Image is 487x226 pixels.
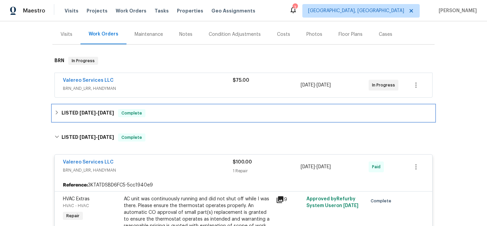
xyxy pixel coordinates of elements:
[79,135,114,140] span: -
[63,85,233,92] span: BRN_AND_LRR, HANDYMAN
[211,7,255,14] span: Geo Assignments
[301,82,331,89] span: -
[317,165,331,169] span: [DATE]
[64,212,82,219] span: Repair
[116,7,146,14] span: Work Orders
[306,31,322,38] div: Photos
[233,78,249,83] span: $75.00
[179,31,192,38] div: Notes
[79,135,96,140] span: [DATE]
[63,182,88,189] b: Reference:
[63,197,90,201] span: HVAC Extras
[276,196,302,204] div: 9
[308,7,404,14] span: [GEOGRAPHIC_DATA], [GEOGRAPHIC_DATA]
[293,4,297,11] div: 3
[177,7,203,14] span: Properties
[63,204,89,208] span: HVAC - HVAC
[209,31,261,38] div: Condition Adjustments
[301,165,315,169] span: [DATE]
[52,105,435,121] div: LISTED [DATE]-[DATE]Complete
[233,160,252,165] span: $100.00
[306,197,358,208] span: Approved by Refurby System User on
[119,134,145,141] span: Complete
[62,109,114,117] h6: LISTED
[233,168,301,174] div: 1 Repair
[52,50,435,72] div: BRN In Progress
[54,57,64,65] h6: BRN
[119,110,145,117] span: Complete
[87,7,108,14] span: Projects
[23,7,45,14] span: Maestro
[63,160,114,165] a: Valereo Services LLC
[343,203,358,208] span: [DATE]
[339,31,363,38] div: Floor Plans
[155,8,169,13] span: Tasks
[69,57,97,64] span: In Progress
[379,31,392,38] div: Cases
[436,7,477,14] span: [PERSON_NAME]
[79,110,96,115] span: [DATE]
[63,78,114,83] a: Valereo Services LLC
[301,83,315,87] span: [DATE]
[65,7,78,14] span: Visits
[135,31,163,38] div: Maintenance
[372,164,383,170] span: Paid
[63,167,233,174] span: BRN_AND_LRR, HANDYMAN
[79,110,114,115] span: -
[89,31,118,37] div: Work Orders
[301,164,331,170] span: -
[55,179,432,191] div: 3KTATDSBD6FC5-5cc1940e9
[317,83,331,87] span: [DATE]
[61,31,72,38] div: Visits
[277,31,290,38] div: Costs
[52,127,435,148] div: LISTED [DATE]-[DATE]Complete
[371,198,394,204] span: Complete
[98,135,114,140] span: [DATE]
[98,110,114,115] span: [DATE]
[62,133,114,142] h6: LISTED
[372,82,398,89] span: In Progress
